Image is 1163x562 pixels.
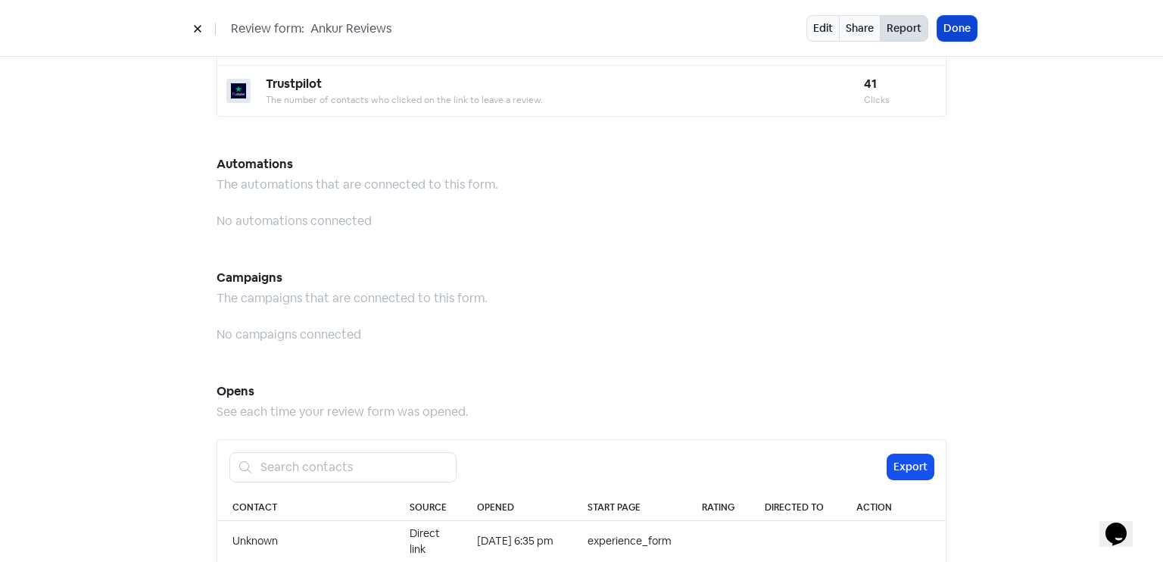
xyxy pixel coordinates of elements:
[266,76,322,92] b: Trustpilot
[394,495,462,521] th: Source
[217,212,946,230] div: No automations connected
[687,495,750,521] th: Rating
[880,15,928,42] button: Report
[217,326,946,344] div: No campaigns connected
[217,153,946,176] h5: Automations
[572,520,687,562] td: experience_form
[462,495,572,521] th: Opened
[217,176,946,194] div: The automations that are connected to this form.
[217,495,394,521] th: Contact
[217,267,946,289] h5: Campaigns
[462,520,572,562] td: [DATE] 6:35 pm
[572,495,687,521] th: Start page
[217,403,946,421] div: See each time your review form was opened.
[394,520,462,562] td: Direct link
[937,16,977,41] button: Done
[864,76,877,92] b: 41
[841,495,946,521] th: Action
[864,93,937,107] div: Clicks
[266,93,864,107] div: The number of contacts who clicked on the link to leave a review.
[251,452,457,482] input: Search contacts
[231,20,304,38] span: Review form:
[217,380,946,403] h5: Opens
[231,83,246,98] img: trustpilot.png
[1099,501,1148,547] iframe: chat widget
[839,15,881,42] a: Share
[806,15,840,42] a: Edit
[887,454,934,479] button: Export
[217,520,394,562] td: Unknown
[217,289,946,308] div: The campaigns that are connected to this form.
[750,495,841,521] th: Directed to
